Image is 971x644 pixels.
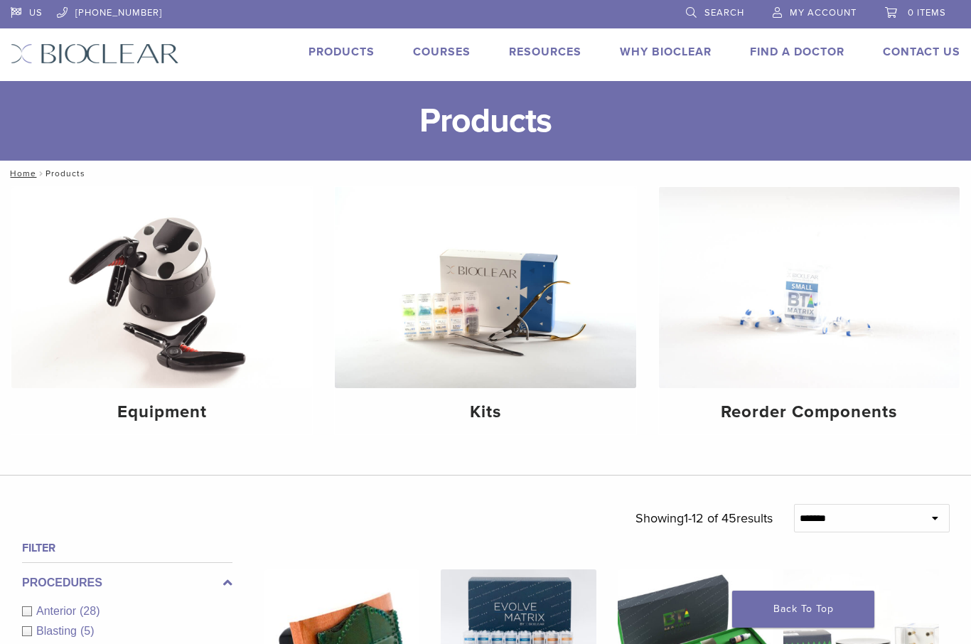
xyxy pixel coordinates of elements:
[620,45,712,59] a: Why Bioclear
[670,399,948,425] h4: Reorder Components
[22,540,232,557] h4: Filter
[11,187,312,434] a: Equipment
[36,625,80,637] span: Blasting
[883,45,960,59] a: Contact Us
[22,574,232,591] label: Procedures
[11,43,179,64] img: Bioclear
[790,7,857,18] span: My Account
[704,7,744,18] span: Search
[659,187,960,434] a: Reorder Components
[80,625,95,637] span: (5)
[6,168,36,178] a: Home
[509,45,581,59] a: Resources
[659,187,960,388] img: Reorder Components
[635,504,773,534] p: Showing results
[80,605,100,617] span: (28)
[335,187,635,388] img: Kits
[36,605,80,617] span: Anterior
[413,45,471,59] a: Courses
[23,399,301,425] h4: Equipment
[11,187,312,388] img: Equipment
[684,510,736,526] span: 1-12 of 45
[732,591,874,628] a: Back To Top
[346,399,624,425] h4: Kits
[36,170,45,177] span: /
[908,7,946,18] span: 0 items
[335,187,635,434] a: Kits
[309,45,375,59] a: Products
[750,45,844,59] a: Find A Doctor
